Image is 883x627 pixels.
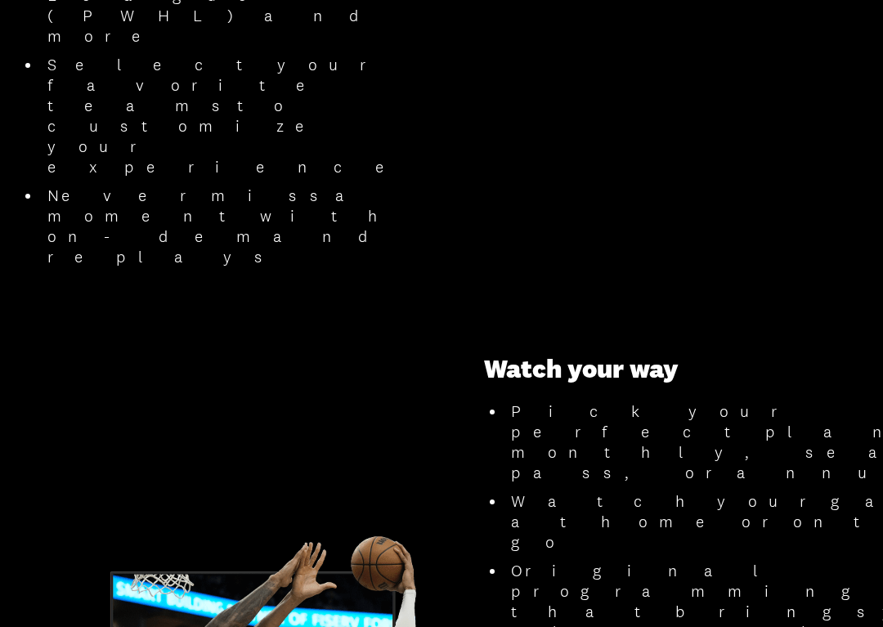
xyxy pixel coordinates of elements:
[41,186,442,268] li: Never miss a moment with on-demand replays
[41,56,442,178] li: Select your favorite teams to customize your experience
